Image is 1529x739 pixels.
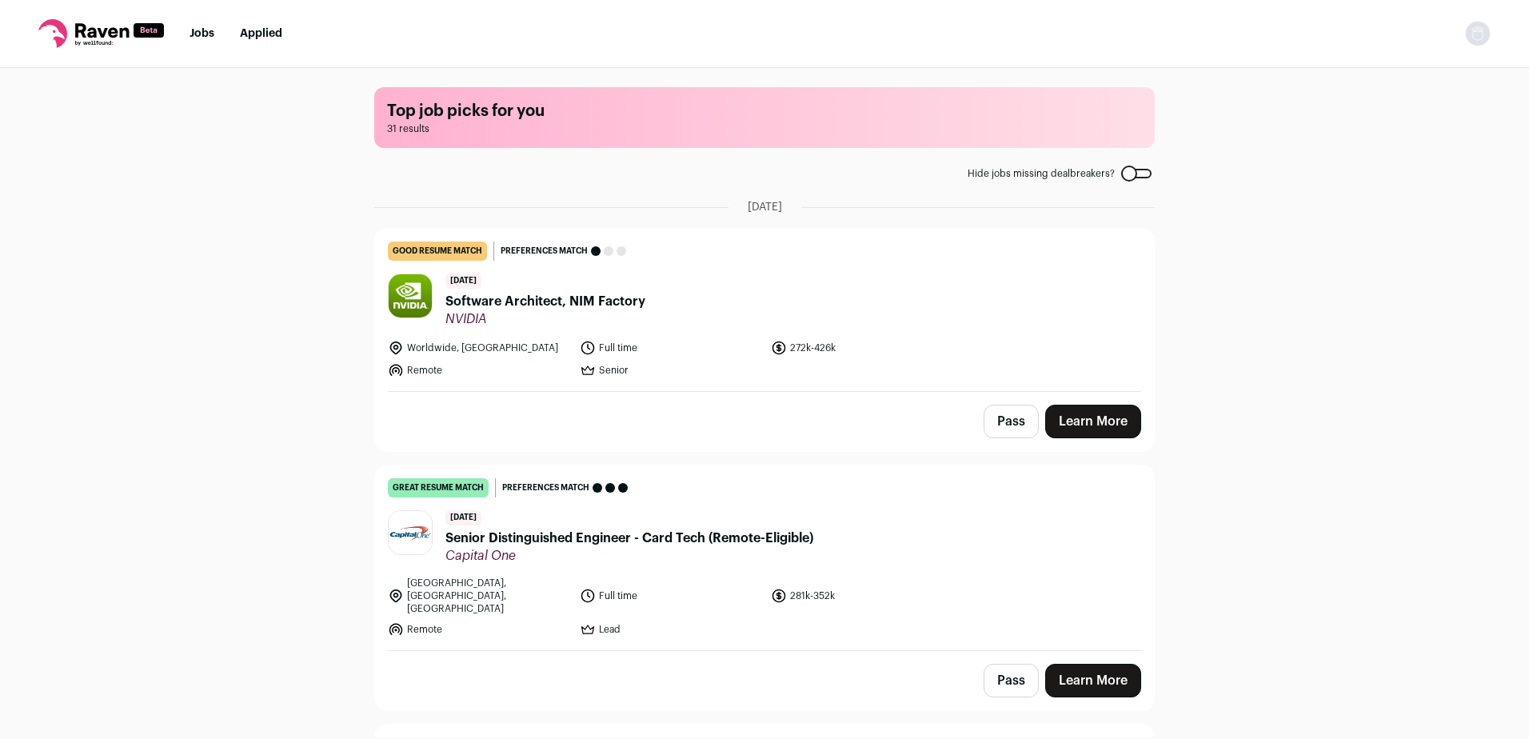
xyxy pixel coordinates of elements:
img: 21765c2efd07c533fb69e7d2fdab94113177da91290e8a5934e70fdfae65a8e1.jpg [389,274,432,318]
li: Full time [580,577,762,615]
span: Senior Distinguished Engineer - Card Tech (Remote-Eligible) [445,529,813,548]
a: Jobs [190,28,214,39]
li: 281k-352k [771,577,953,615]
div: great resume match [388,478,489,497]
span: Preferences match [502,480,589,496]
span: Capital One [445,548,813,564]
button: Pass [984,664,1039,697]
span: Hide jobs missing dealbreakers? [968,167,1115,180]
a: great resume match Preferences match [DATE] Senior Distinguished Engineer - Card Tech (Remote-Eli... [375,465,1154,650]
li: Remote [388,362,570,378]
li: 272k-426k [771,340,953,356]
li: Senior [580,362,762,378]
span: Software Architect, NIM Factory [445,292,645,311]
a: Learn More [1045,405,1141,438]
a: Learn More [1045,664,1141,697]
a: Applied [240,28,282,39]
span: 31 results [387,122,1142,135]
span: NVIDIA [445,311,645,327]
li: Lead [580,621,762,637]
span: [DATE] [445,510,481,525]
li: Worldwide, [GEOGRAPHIC_DATA] [388,340,570,356]
a: good resume match Preferences match [DATE] Software Architect, NIM Factory NVIDIA Worldwide, [GEO... [375,229,1154,391]
li: Full time [580,340,762,356]
span: Preferences match [501,243,588,259]
img: 24b4cd1a14005e1eb0453b1a75ab48f7ab5ae425408ff78ab99c55fada566dcb.jpg [389,511,432,554]
li: [GEOGRAPHIC_DATA], [GEOGRAPHIC_DATA], [GEOGRAPHIC_DATA] [388,577,570,615]
button: Open dropdown [1465,21,1491,46]
img: nopic.png [1465,21,1491,46]
li: Remote [388,621,570,637]
h1: Top job picks for you [387,100,1142,122]
div: good resume match [388,242,487,261]
span: [DATE] [445,274,481,289]
button: Pass [984,405,1039,438]
span: [DATE] [748,199,782,215]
